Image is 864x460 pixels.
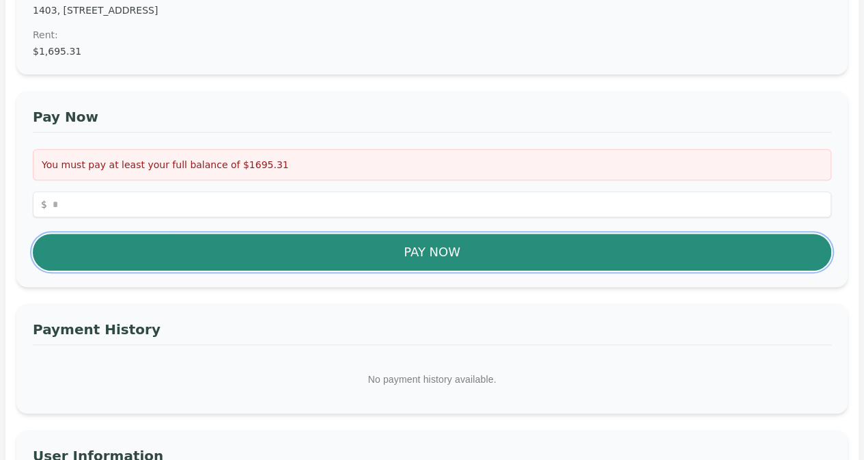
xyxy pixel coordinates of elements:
[33,234,831,271] button: Pay Now
[33,107,831,133] h3: Pay Now
[33,362,831,397] p: No payment history available.
[33,320,831,345] h3: Payment History
[33,3,831,17] dd: 1403, [STREET_ADDRESS]
[42,158,822,172] p: You must pay at least your full balance of $1695.31
[33,44,831,58] dd: $1,695.31
[33,28,831,42] dt: Rent :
